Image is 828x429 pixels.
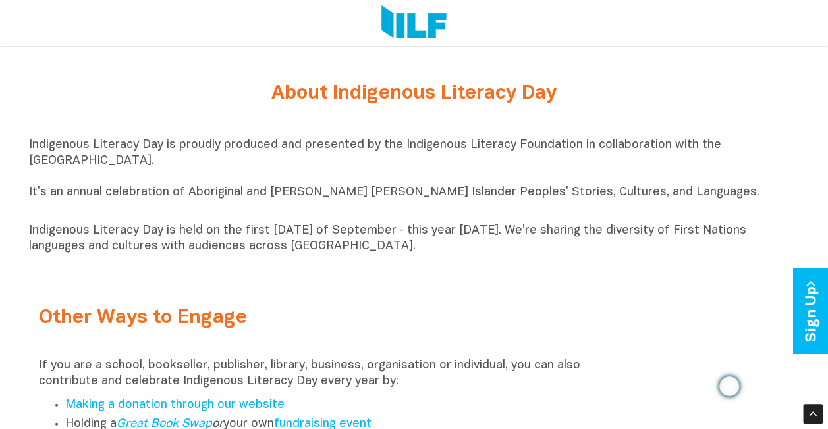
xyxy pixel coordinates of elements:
img: Logo [381,5,447,41]
div: Scroll Back to Top [803,404,823,424]
p: Indigenous Literacy Day is held on the first [DATE] of September ‑ this year [DATE]. We’re sharin... [29,223,800,255]
h2: About Indigenous Literacy Day [167,83,661,105]
p: Indigenous Literacy Day is proudly produced and presented by the Indigenous Literacy Foundation i... [29,138,800,216]
a: Making a donation through our website [65,399,285,411]
p: If you are a school, bookseller, publisher, library, business, organisation or individual, you ca... [39,358,597,390]
h2: Other Ways to Engage [39,307,597,329]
